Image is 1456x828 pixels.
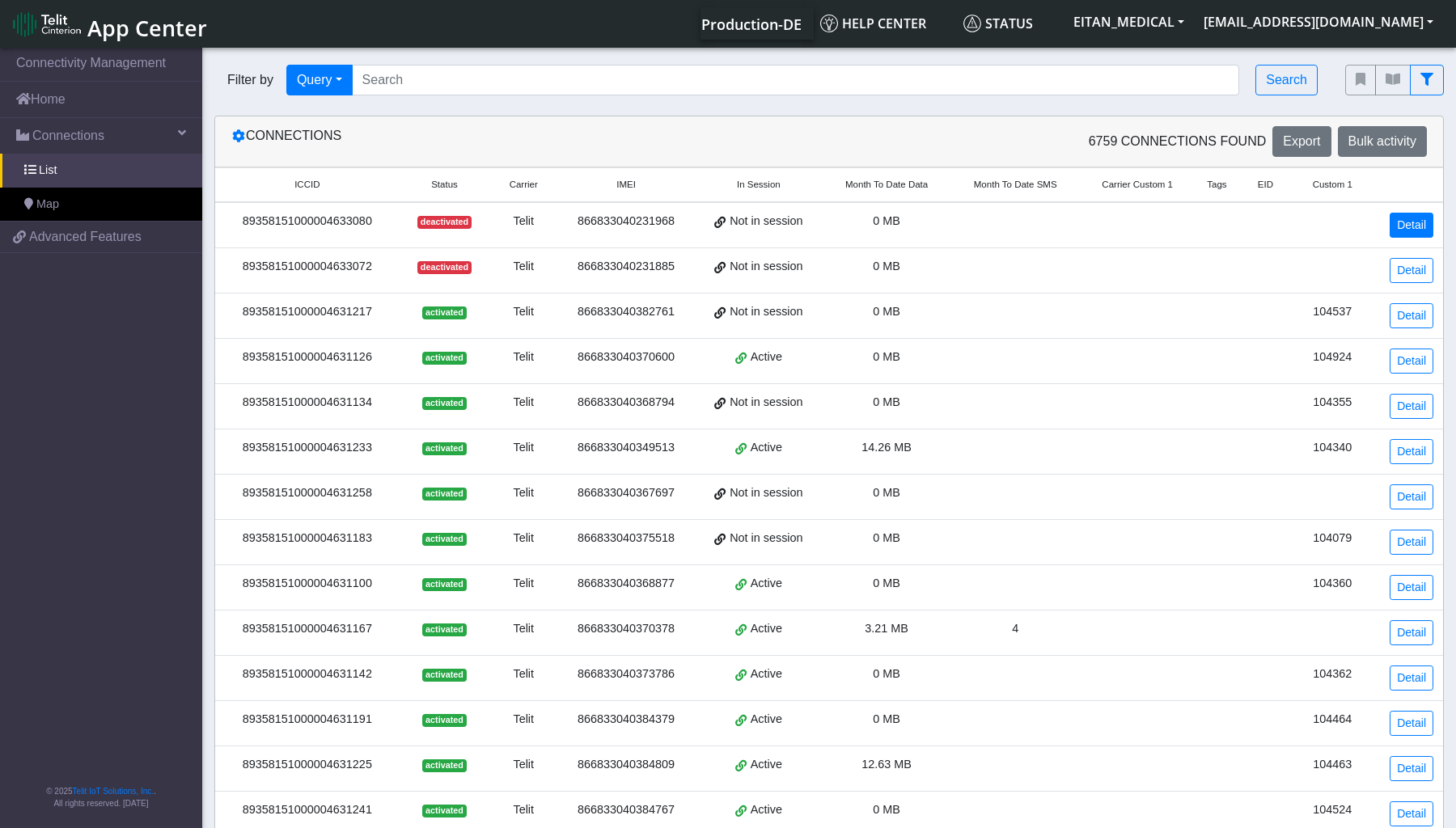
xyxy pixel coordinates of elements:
span: Export [1283,134,1320,148]
div: Telit [499,665,548,683]
span: activated [422,352,467,365]
div: Connections [219,126,829,157]
span: Active [751,349,782,366]
div: 89358151000004633080 [225,213,390,230]
span: Month To Date SMS [974,178,1057,192]
span: activated [422,759,467,772]
div: 104464 [1302,711,1363,729]
span: 6759 Connections found [1089,132,1267,151]
a: Detail [1390,575,1433,600]
span: 0 MB [873,305,900,318]
div: 89358151000004631225 [225,756,390,774]
button: EITAN_MEDICAL [1064,7,1194,36]
a: Detail [1390,213,1433,238]
div: 104362 [1302,665,1363,683]
div: 4 [960,620,1069,638]
div: 104340 [1302,439,1363,457]
div: 866833040368877 [567,575,685,593]
span: Map [36,196,59,213]
a: Detail [1390,349,1433,374]
a: App Center [13,6,205,41]
span: Active [751,620,782,638]
span: Not in session [730,484,802,502]
div: Telit [499,575,548,593]
span: Active [751,801,782,819]
span: Carrier [510,178,538,192]
span: In Session [737,178,781,192]
div: 866833040367697 [567,484,685,502]
span: 0 MB [873,260,900,272]
a: Detail [1390,756,1433,781]
div: Telit [499,303,548,321]
div: Telit [499,258,548,276]
a: Detail [1390,620,1433,645]
span: 12.63 MB [861,758,912,771]
a: Detail [1390,303,1433,328]
div: 104079 [1302,530,1363,547]
div: Telit [499,620,548,638]
a: Status [957,7,1064,40]
span: 0 MB [873,531,900,544]
div: 89358151000004631233 [225,439,390,457]
div: Telit [499,394,548,412]
div: 89358151000004631126 [225,349,390,366]
a: Telit IoT Solutions, Inc. [73,787,154,796]
a: Detail [1390,394,1433,419]
div: 104924 [1302,349,1363,366]
span: activated [422,669,467,682]
span: 0 MB [873,350,900,363]
div: Telit [499,349,548,366]
div: Telit [499,801,548,819]
span: Active [751,756,782,774]
div: 89358151000004631258 [225,484,390,502]
span: Bulk activity [1348,134,1416,148]
span: Active [751,575,782,593]
span: 0 MB [873,214,900,227]
div: 866833040231885 [567,258,685,276]
div: Telit [499,213,548,230]
div: 89358151000004631100 [225,575,390,593]
button: Query [286,65,353,95]
div: 89358151000004631191 [225,711,390,729]
span: activated [422,306,467,319]
div: 866833040384767 [567,801,685,819]
span: activated [422,578,467,591]
div: 866833040368794 [567,394,685,412]
div: 866833040375518 [567,530,685,547]
span: ICCID [294,178,320,192]
span: activated [422,442,467,455]
a: Help center [814,7,957,40]
span: Not in session [730,213,802,230]
div: 104463 [1302,756,1363,774]
a: Detail [1390,439,1433,464]
div: Telit [499,484,548,502]
span: 0 MB [873,577,900,589]
div: 866833040384379 [567,711,685,729]
span: Active [751,439,782,457]
a: Detail [1390,484,1433,509]
div: Telit [499,439,548,457]
img: status.svg [963,15,981,32]
span: Status [431,178,458,192]
span: activated [422,623,467,636]
span: deactivated [417,216,472,229]
button: [EMAIL_ADDRESS][DOMAIN_NAME] [1194,7,1443,36]
span: Not in session [730,258,802,276]
img: logo-telit-cinterion-gw-new.png [13,11,81,37]
div: 104524 [1302,801,1363,819]
span: Carrier Custom 1 [1102,178,1173,192]
div: 89358151000004631142 [225,665,390,683]
span: 0 MB [873,712,900,725]
span: 0 MB [873,667,900,680]
span: Help center [820,15,926,32]
span: Active [751,711,782,729]
span: Not in session [730,394,802,412]
div: 104360 [1302,575,1363,593]
span: IMEI [616,178,636,192]
a: Detail [1390,665,1433,691]
div: 104537 [1302,303,1363,321]
button: Export [1272,126,1331,157]
button: Bulk activity [1338,126,1427,157]
span: Not in session [730,530,802,547]
div: 89358151000004631167 [225,620,390,638]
